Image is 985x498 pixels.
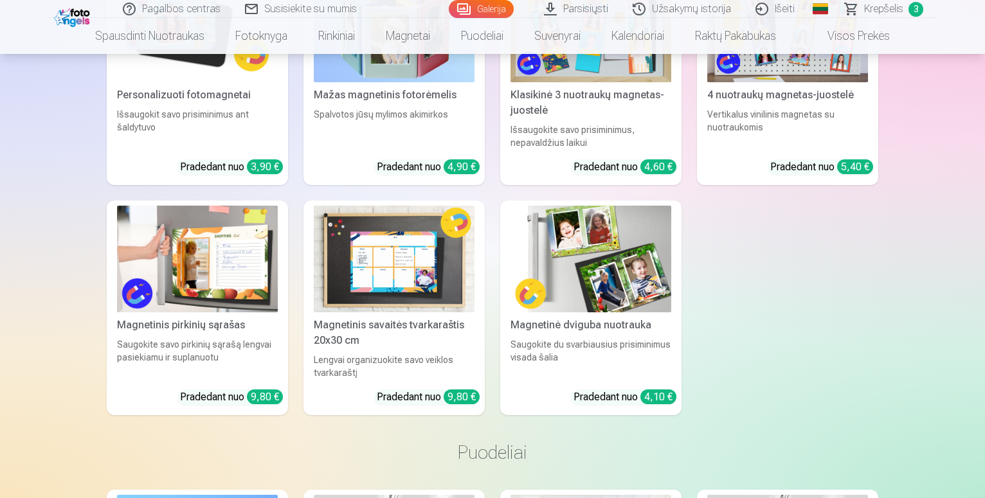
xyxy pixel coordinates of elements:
[702,108,873,149] div: Vertikalus vinilinis magnetas su nuotraukomis
[680,18,791,54] a: Raktų pakabukas
[444,159,480,174] div: 4,90 €
[117,441,868,464] h3: Puodeliai
[377,159,480,175] div: Pradedant nuo
[107,200,288,416] a: Magnetinis pirkinių sąrašas Magnetinis pirkinių sąrašasSaugokite savo pirkinių sąrašą lengvai pas...
[770,159,873,175] div: Pradedant nuo
[309,108,480,149] div: Spalvotos jūsų mylimos akimirkos
[505,338,676,379] div: Saugokite du svarbiausius prisiminimus visada šalia
[596,18,680,54] a: Kalendoriai
[303,200,485,416] a: Magnetinis savaitės tvarkaraštis 20x30 cmMagnetinis savaitės tvarkaraštis 20x30 cmLengvai organiz...
[574,389,676,405] div: Pradedant nuo
[519,18,596,54] a: Suvenyrai
[446,18,519,54] a: Puodeliai
[303,18,370,54] a: Rinkiniai
[309,87,480,103] div: Mažas magnetinis fotorėmelis
[117,206,278,313] img: Magnetinis pirkinių sąrašas
[791,18,905,54] a: Visos prekės
[54,5,93,27] img: /fa2
[640,159,676,174] div: 4,60 €
[112,317,283,333] div: Magnetinis pirkinių sąrašas
[112,338,283,379] div: Saugokite savo pirkinių sąrašą lengvai pasiekiamu ir suplanuotu
[444,389,480,404] div: 9,80 €
[220,18,303,54] a: Fotoknyga
[112,108,283,149] div: Išsaugokit savo prisiminimus ant šaldytuvo
[112,87,283,103] div: Personalizuoti fotomagnetai
[309,353,480,379] div: Lengvai organizuokite savo veiklos tvarkaraštį
[702,87,873,103] div: 4 nuotraukų magnetas-juostelė
[180,159,283,175] div: Pradedant nuo
[864,1,903,17] span: Krepšelis
[377,389,480,405] div: Pradedant nuo
[500,200,682,416] a: Magnetinė dviguba nuotrauka Magnetinė dviguba nuotraukaSaugokite du svarbiausius prisiminimus vis...
[511,206,671,313] img: Magnetinė dviguba nuotrauka
[505,123,676,149] div: Išsaugokite savo prisiminimus, nepavaldžius laikui
[247,159,283,174] div: 3,90 €
[247,389,283,404] div: 9,80 €
[505,317,676,333] div: Magnetinė dviguba nuotrauka
[314,206,474,313] img: Magnetinis savaitės tvarkaraštis 20x30 cm
[309,317,480,348] div: Magnetinis savaitės tvarkaraštis 20x30 cm
[180,389,283,405] div: Pradedant nuo
[505,87,676,118] div: Klasikinė 3 nuotraukų magnetas-juostelė
[908,2,923,17] span: 3
[574,159,676,175] div: Pradedant nuo
[837,159,873,174] div: 5,40 €
[370,18,446,54] a: Magnetai
[80,18,220,54] a: Spausdinti nuotraukas
[640,389,676,404] div: 4,10 €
